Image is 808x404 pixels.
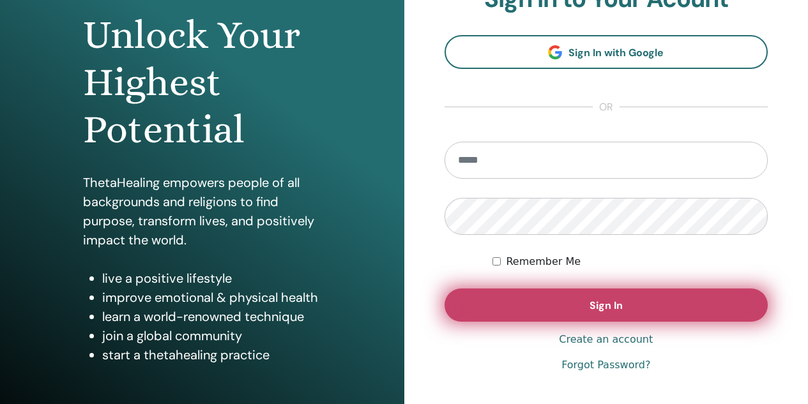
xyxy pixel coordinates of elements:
[83,173,321,250] p: ThetaHealing empowers people of all backgrounds and religions to find purpose, transform lives, a...
[568,46,664,59] span: Sign In with Google
[102,288,321,307] li: improve emotional & physical health
[83,11,321,154] h1: Unlock Your Highest Potential
[102,307,321,326] li: learn a world-renowned technique
[506,254,581,269] label: Remember Me
[102,326,321,345] li: join a global community
[492,254,768,269] div: Keep me authenticated indefinitely or until I manually logout
[102,345,321,364] li: start a thetahealing practice
[102,269,321,288] li: live a positive lifestyle
[445,288,768,322] button: Sign In
[445,35,768,69] a: Sign In with Google
[593,100,620,115] span: or
[561,357,650,373] a: Forgot Password?
[559,332,653,347] a: Create an account
[590,299,623,312] span: Sign In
